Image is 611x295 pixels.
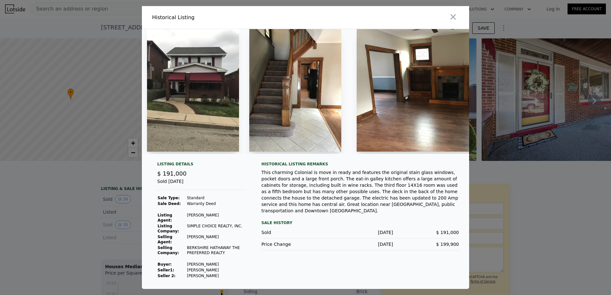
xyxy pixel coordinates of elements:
img: Property Img [249,29,341,152]
td: Warranty Deed [187,201,246,207]
div: Historical Listing [152,14,303,21]
strong: Seller 1 : [158,268,174,272]
td: [PERSON_NAME] [187,261,246,267]
div: This charming Colonial is move in ready and features the original stain glass windows, pocket doo... [261,169,459,214]
span: $ 191,000 [157,170,187,177]
div: Listing Details [157,162,246,169]
strong: Listing Agent: [158,213,172,223]
img: Property Img [357,29,520,152]
div: Sold [DATE] [157,178,246,190]
div: Price Change [261,241,327,247]
strong: Listing Company: [158,224,179,233]
td: [PERSON_NAME] [187,234,246,245]
td: [PERSON_NAME] [187,212,246,223]
strong: Seller 2: [158,274,175,278]
div: Sold [261,229,327,236]
td: SIMPLE CHOICE REALTY, INC. [187,223,246,234]
img: Property Img [147,29,239,152]
strong: Selling Company: [158,246,179,255]
strong: Selling Agent: [158,235,172,244]
td: BERKSHIRE HATHAWAY THE PREFERRED REALTY [187,245,246,256]
span: $ 199,900 [436,242,459,247]
strong: Buyer : [158,262,172,267]
div: Sale History [261,219,459,227]
span: $ 191,000 [436,230,459,235]
div: [DATE] [327,241,393,247]
div: Historical Listing remarks [261,162,459,167]
strong: Sale Type: [158,196,180,200]
div: [DATE] [327,229,393,236]
strong: Sale Deed: [158,201,181,206]
td: [PERSON_NAME] [187,273,246,279]
td: [PERSON_NAME] [187,267,246,273]
td: Standard [187,195,246,201]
